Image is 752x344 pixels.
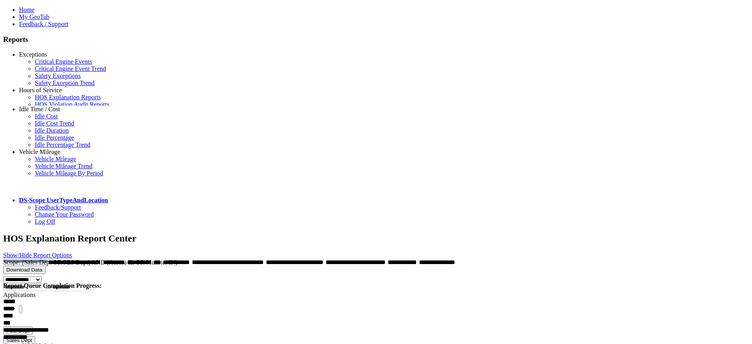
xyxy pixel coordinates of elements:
[19,106,60,112] a: Idle Time / Cost
[19,6,34,13] a: Home
[19,148,60,155] a: Vehicle Mileage
[19,13,49,20] a: My GeoTab
[35,204,81,211] a: Feedback/Support
[3,233,749,244] h2: HOS Explanation Report Center
[35,80,95,86] a: Safety Exception Trend
[3,259,178,266] span: Scope: (Sales Dept OR PES Dept) AND (Aurora IL OR Munster IN)
[19,21,68,27] a: Feedback / Support
[35,141,90,148] a: Idle Percentage Trend
[35,218,55,225] a: Log Off
[3,266,45,274] button: Download Data
[3,35,749,44] h3: Reports
[35,127,69,134] a: Idle Duration
[35,163,93,169] a: Vehicle Mileage Trend
[19,197,108,203] a: DS-Scope UserTypeAndLocation
[35,101,110,108] a: HOS Violation Audit Reports
[3,268,17,275] label: Show
[35,113,58,120] a: Idle Cost
[35,65,106,72] a: Critical Engine Event Trend
[19,87,62,93] a: Hours of Service
[35,170,103,177] a: Vehicle Mileage By Period
[3,282,749,289] h4: Report Queue Completion Progress:
[46,283,51,290] span: to
[3,252,72,258] a: Show/Hide Report Options
[35,156,76,162] a: Vehicle Mileage
[3,291,36,298] label: Applications
[35,58,92,65] a: Critical Engine Events
[35,211,94,218] a: Change Your Password
[35,94,101,101] a: HOS Explanation Reports
[35,120,74,127] a: Idle Cost Trend
[35,72,81,79] a: Safety Exceptions
[19,51,47,58] a: Exceptions
[35,134,74,141] a: Idle Percentage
